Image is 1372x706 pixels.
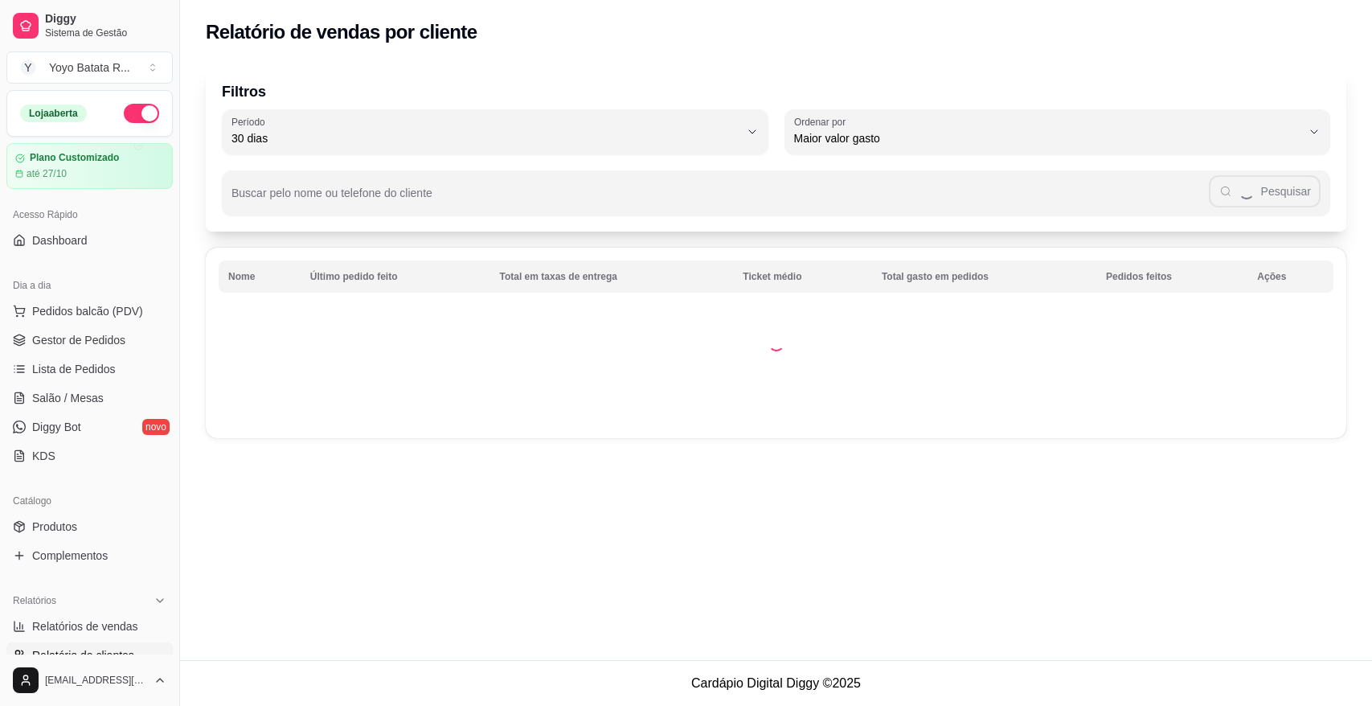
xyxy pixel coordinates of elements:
[32,647,134,663] span: Relatório de clientes
[794,115,851,129] label: Ordenar por
[6,414,173,440] a: Diggy Botnovo
[6,642,173,668] a: Relatório de clientes
[794,130,1302,146] span: Maior valor gasto
[32,419,81,435] span: Diggy Bot
[32,548,108,564] span: Complementos
[13,594,56,607] span: Relatórios
[6,385,173,411] a: Salão / Mesas
[6,51,173,84] button: Select a team
[6,356,173,382] a: Lista de Pedidos
[27,167,67,180] article: até 27/10
[784,109,1331,154] button: Ordenar porMaior valor gasto
[6,327,173,353] a: Gestor de Pedidos
[45,674,147,687] span: [EMAIL_ADDRESS][DOMAIN_NAME]
[231,115,270,129] label: Período
[6,488,173,514] div: Catálogo
[222,80,1330,103] p: Filtros
[20,60,36,76] span: Y
[6,143,173,189] a: Plano Customizadoaté 27/10
[6,443,173,469] a: KDS
[231,130,739,146] span: 30 dias
[6,614,173,639] a: Relatórios de vendas
[231,191,1209,207] input: Buscar pelo nome ou telefone do cliente
[180,660,1372,706] footer: Cardápio Digital Diggy © 2025
[222,109,768,154] button: Período30 dias
[32,519,77,535] span: Produtos
[32,361,116,377] span: Lista de Pedidos
[45,27,166,39] span: Sistema de Gestão
[32,448,55,464] span: KDS
[6,228,173,253] a: Dashboard
[32,618,138,634] span: Relatórios de vendas
[6,273,173,298] div: Dia a dia
[768,335,784,351] div: Loading
[32,390,104,406] span: Salão / Mesas
[32,332,125,348] span: Gestor de Pedidos
[6,514,173,540] a: Produtos
[6,6,173,45] a: DiggySistema de Gestão
[206,19,477,45] h2: Relatório de vendas por cliente
[30,152,119,164] article: Plano Customizado
[124,104,159,123] button: Alterar Status
[32,232,88,248] span: Dashboard
[6,543,173,568] a: Complementos
[45,12,166,27] span: Diggy
[6,298,173,324] button: Pedidos balcão (PDV)
[20,105,87,122] div: Loja aberta
[6,202,173,228] div: Acesso Rápido
[32,303,143,319] span: Pedidos balcão (PDV)
[6,661,173,700] button: [EMAIL_ADDRESS][DOMAIN_NAME]
[49,60,130,76] div: Yoyo Batata R ...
